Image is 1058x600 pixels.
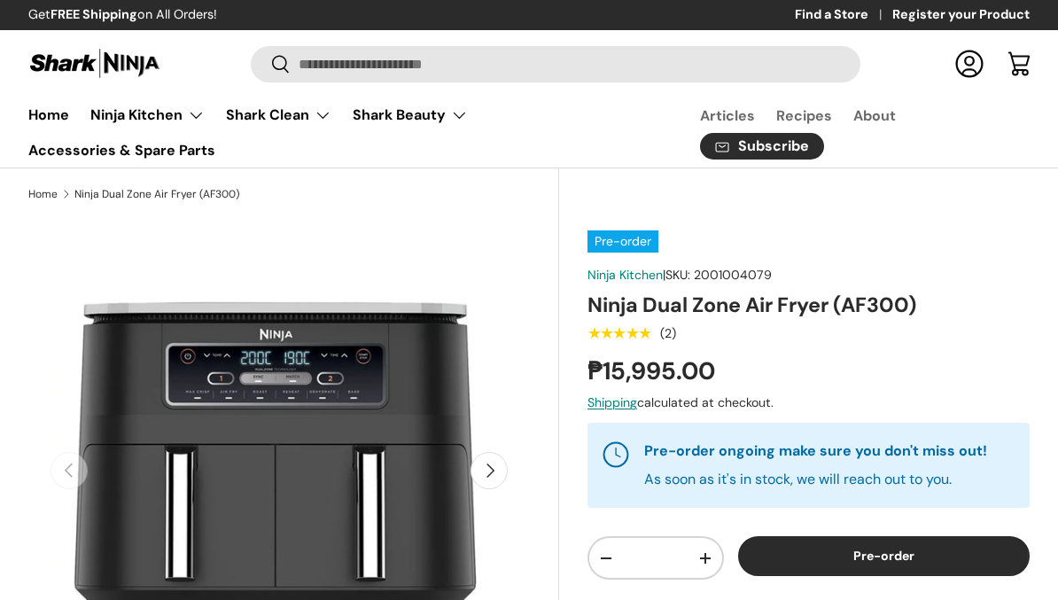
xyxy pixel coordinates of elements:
nav: Secondary [657,97,1030,168]
div: (2) [660,327,676,340]
span: Subscribe [738,139,809,153]
nav: Breadcrumbs [28,186,559,202]
span: SKU: [665,267,690,283]
button: Pre-order [738,536,1030,576]
a: Shipping [587,394,637,410]
strong: Pre-order ongoing make sure you don't miss out! [644,441,987,460]
a: Register your Product [892,5,1030,25]
summary: Ninja Kitchen [80,97,215,133]
div: 5.0 out of 5.0 stars [587,325,650,341]
a: About [853,98,896,133]
span: 2001004079 [694,267,772,283]
strong: ₱15,995.00 [587,355,720,387]
nav: Primary [28,97,657,168]
a: Ninja Dual Zone Air Fryer (AF300) [74,189,239,199]
a: Subscribe [700,133,824,160]
strong: FREE Shipping [51,6,137,22]
a: Recipes [776,98,832,133]
summary: Shark Beauty [342,97,478,133]
a: Shark Beauty [353,97,468,133]
a: Ninja Kitchen [587,267,663,283]
a: Shark Clean [226,97,331,133]
a: Articles [700,98,755,133]
img: Shark Ninja Philippines [28,46,161,81]
a: Find a Store [795,5,892,25]
div: calculated at checkout. [587,394,1030,412]
h1: Ninja Dual Zone Air Fryer (AF300) [587,292,1030,318]
summary: Shark Clean [215,97,342,133]
span: | [663,267,772,283]
a: Ninja Kitchen [90,97,205,133]
a: Accessories & Spare Parts [28,133,215,168]
p: As soon as it's in stock, we will reach out to you. [644,469,987,490]
span: Pre-order [587,230,658,253]
span: ★★★★★ [587,324,650,342]
p: Get on All Orders! [28,5,217,25]
a: Home [28,97,69,132]
a: Home [28,189,58,199]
